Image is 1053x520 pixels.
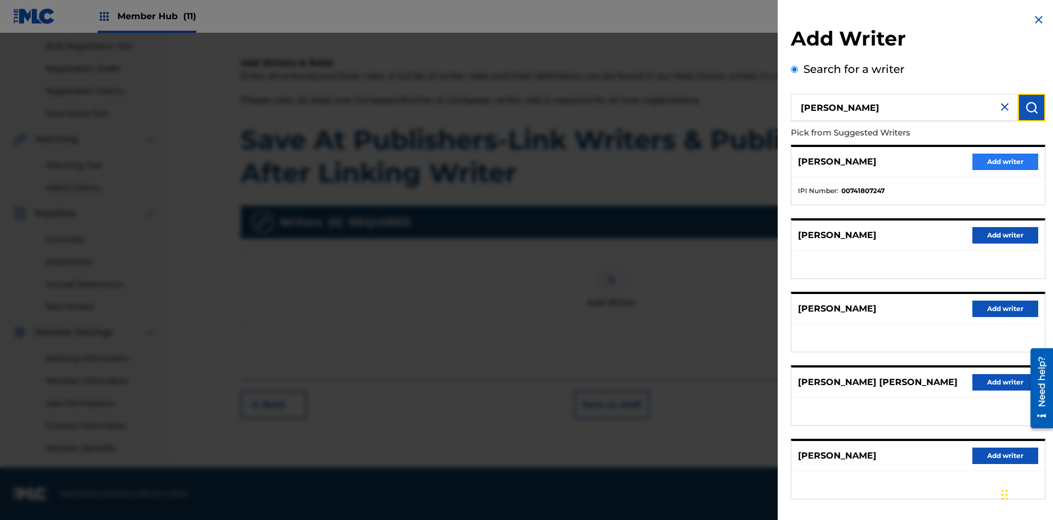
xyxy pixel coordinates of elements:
[972,448,1038,464] button: Add writer
[972,374,1038,391] button: Add writer
[1025,101,1038,114] img: Search Works
[117,10,196,22] span: Member Hub
[13,8,55,24] img: MLC Logo
[972,154,1038,170] button: Add writer
[841,186,885,196] strong: 00741807247
[98,10,111,23] img: Top Rightsholders
[791,94,1018,121] input: Search writer's name or IPI Number
[803,63,904,76] label: Search for a writer
[791,26,1045,54] h2: Add Writer
[972,301,1038,317] button: Add writer
[798,186,839,196] span: IPI Number :
[183,11,196,21] span: (11)
[1001,478,1008,511] div: Drag
[798,155,876,168] p: [PERSON_NAME]
[798,376,958,389] p: [PERSON_NAME] [PERSON_NAME]
[798,449,876,462] p: [PERSON_NAME]
[998,467,1053,520] iframe: Chat Widget
[972,227,1038,244] button: Add writer
[798,229,876,242] p: [PERSON_NAME]
[798,302,876,315] p: [PERSON_NAME]
[1022,344,1053,434] iframe: Resource Center
[998,100,1011,114] img: close
[791,121,983,145] p: Pick from Suggested Writers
